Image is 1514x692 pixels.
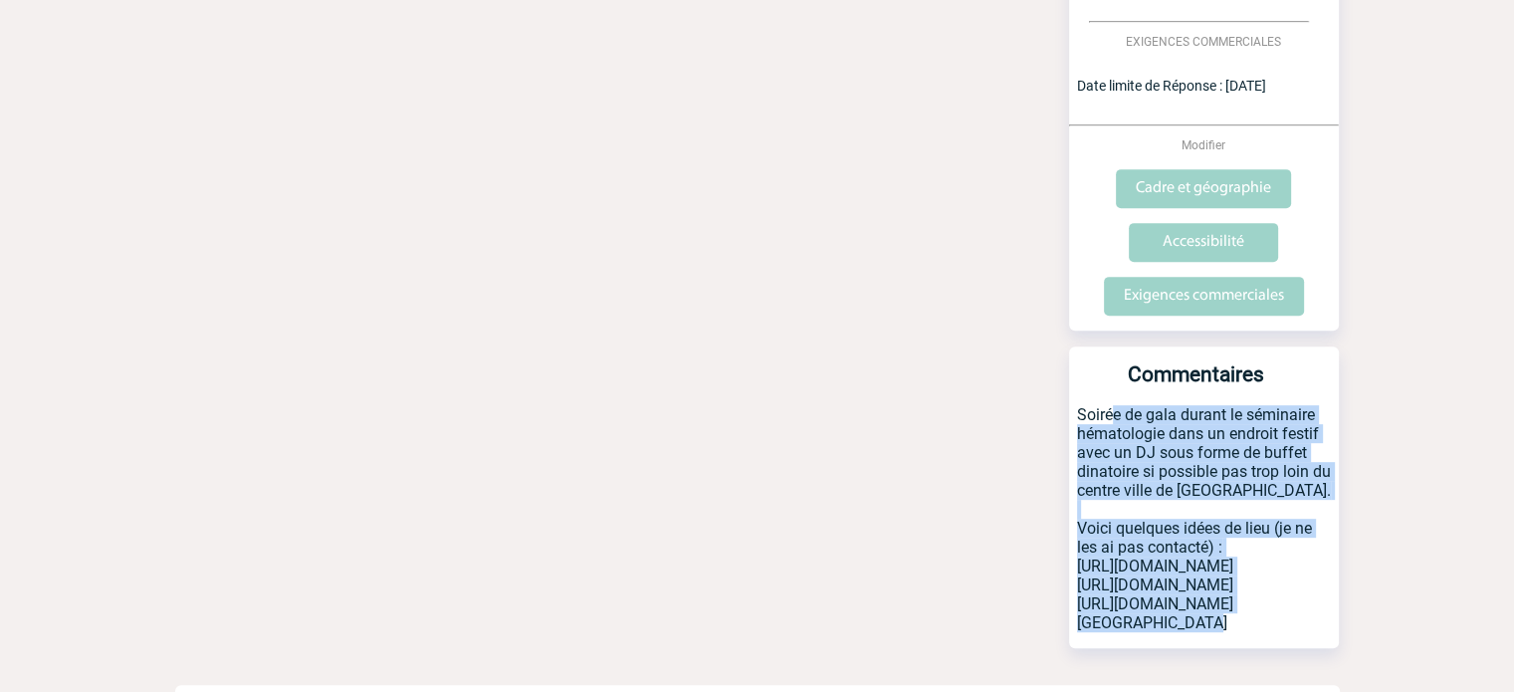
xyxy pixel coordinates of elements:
h3: Commentaires [1077,362,1315,405]
span: Modifier [1182,138,1225,152]
p: Soirée de gala durant le séminaire hématologie dans un endroit festif avec un DJ sous forme de bu... [1069,405,1339,648]
input: Exigences commerciales [1104,277,1304,316]
input: Cadre et géographie [1116,169,1291,208]
input: Accessibilité [1129,223,1278,262]
span: EXIGENCES COMMERCIALES [1126,35,1281,49]
span: Date limite de Réponse : [DATE] [1077,78,1266,94]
